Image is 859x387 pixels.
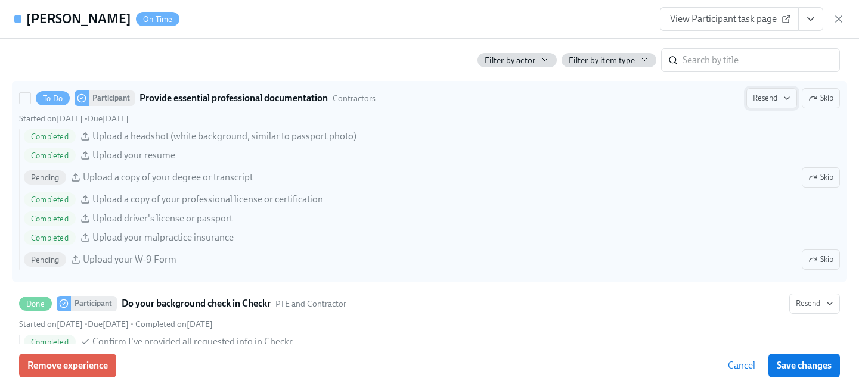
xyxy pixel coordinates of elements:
span: Completed [24,214,76,223]
div: Participant [71,296,117,311]
span: This task uses the "Contractors" audience [333,93,376,104]
span: Save changes [777,360,832,372]
span: Upload a copy of your degree or transcript [83,171,253,184]
div: Participant [89,90,135,106]
span: Upload your resume [92,149,175,162]
span: Pending [24,173,66,182]
button: Filter by item type [562,53,656,67]
span: Completed [24,151,76,160]
span: This task uses the "PTE and Contractor" audience [275,298,346,310]
button: Cancel [720,354,764,377]
span: Completed [24,233,76,242]
span: Tuesday, August 26th 2025, 11:11 pm [135,319,213,329]
span: Upload a copy of your professional license or certification [92,193,323,206]
button: DoneParticipantDo your background check in CheckrPTE and ContractorStarted on[DATE] •Due[DATE] • ... [789,294,840,314]
span: Cancel [728,360,755,372]
button: To DoParticipantProvide essential professional documentationContractorsResendStarted on[DATE] •Du... [802,88,840,108]
button: To DoParticipantProvide essential professional documentationContractorsResendSkipStarted on[DATE]... [802,249,840,270]
span: Sunday, August 24th 2025, 7:21 pm [19,319,83,329]
span: Saturday, August 30th 2025, 9:00 am [88,114,129,124]
span: Skip [808,254,833,266]
button: To DoParticipantProvide essential professional documentationContractorsResendSkipStarted on[DATE]... [802,167,840,188]
span: Upload driver's license or passport [92,212,232,225]
a: View Participant task page [660,7,799,31]
span: Upload your W-9 Form [83,253,176,266]
span: Resend [796,298,833,310]
input: Search by title [683,48,840,72]
span: Resend [753,92,790,104]
span: Sunday, August 24th 2025, 7:21 pm [19,114,83,124]
div: • [19,113,129,124]
span: Remove experience [27,360,108,372]
button: Remove experience [19,354,116,377]
div: • • [19,319,213,330]
strong: Provide essential professional documentation [139,91,328,105]
span: Skip [808,171,833,183]
span: On Time [136,15,179,24]
strong: Do your background check in Checkr [122,297,271,311]
button: To DoParticipantProvide essential professional documentationContractorsSkipStarted on[DATE] •Due[... [746,88,797,108]
button: Save changes [768,354,840,377]
span: Upload your malpractice insurance [92,231,234,244]
button: Filter by actor [477,53,557,67]
span: Completed [24,338,76,347]
span: View Participant task page [670,13,789,25]
span: Completed [24,132,76,141]
h4: [PERSON_NAME] [26,10,131,28]
span: Filter by item type [569,55,635,66]
span: Completed [24,195,76,204]
span: Wednesday, August 27th 2025, 9:00 am [88,319,129,329]
span: Confirm I've provided all requested info in Checkr [92,335,293,348]
span: Upload a headshot (white background, similar to passport photo) [92,130,356,143]
span: Pending [24,255,66,264]
span: Skip [808,92,833,104]
span: To Do [36,94,70,103]
span: Done [19,299,52,308]
span: Filter by actor [485,55,535,66]
button: View task page [798,7,823,31]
